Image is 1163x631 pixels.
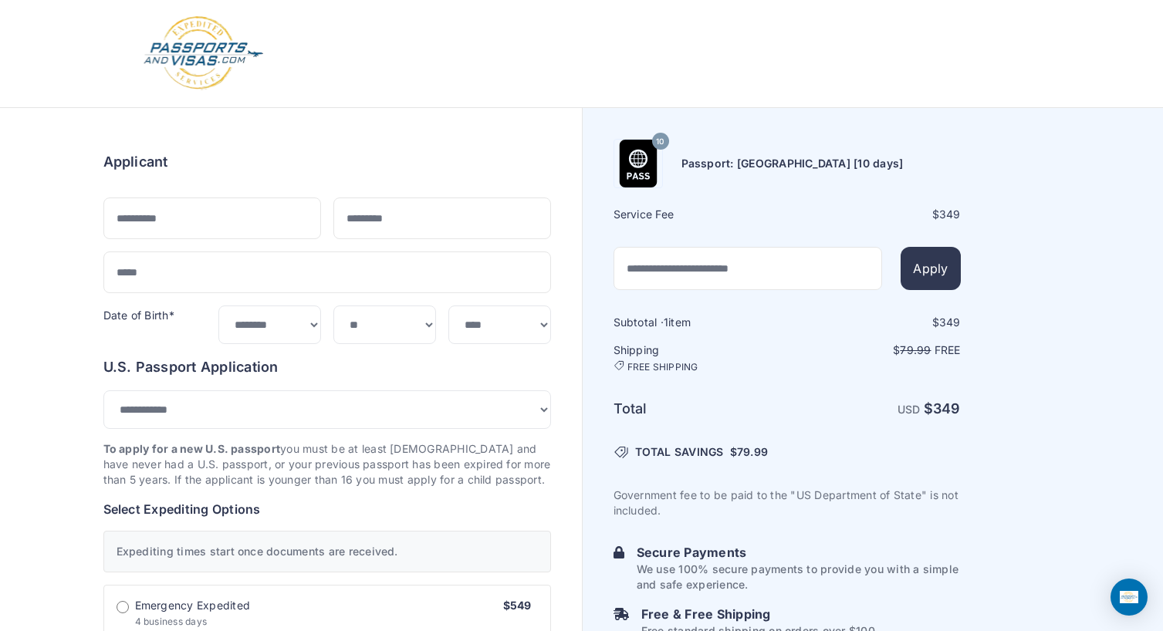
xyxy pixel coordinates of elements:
[789,342,961,358] p: $
[898,403,921,416] span: USD
[637,543,961,562] h6: Secure Payments
[135,616,208,627] span: 4 business days
[635,444,724,460] span: TOTAL SAVINGS
[614,315,786,330] h6: Subtotal · item
[614,342,786,373] h6: Shipping
[933,400,961,417] span: 349
[656,132,664,152] span: 10
[503,599,532,612] span: $549
[900,343,931,356] span: 79.99
[103,441,551,488] p: you must be at least [DEMOGRAPHIC_DATA] and have never had a U.S. passport, or your previous pass...
[730,444,768,460] span: $
[103,531,551,572] div: Expediting times start once documents are received.
[637,562,961,592] p: We use 100% secure payments to provide you with a simple and safe experience.
[103,442,281,455] strong: To apply for a new U.S. passport
[627,361,698,373] span: FREE SHIPPING
[103,151,168,173] h6: Applicant
[614,488,961,518] p: Government fee to be paid to the "US Department of State" is not included.
[103,309,174,322] label: Date of Birth*
[614,207,786,222] h6: Service Fee
[924,400,961,417] strong: $
[935,343,961,356] span: Free
[681,156,904,171] h6: Passport: [GEOGRAPHIC_DATA] [10 days]
[939,208,961,221] span: 349
[142,15,265,92] img: Logo
[737,445,768,458] span: 79.99
[664,315,668,329] span: 1
[103,500,551,518] h6: Select Expediting Options
[939,315,961,329] span: 349
[789,207,961,222] div: $
[103,356,551,378] h6: U.S. Passport Application
[614,398,786,420] h6: Total
[901,247,960,290] button: Apply
[614,140,662,187] img: Product Name
[789,315,961,330] div: $
[641,605,878,623] h6: Free & Free Shipping
[135,598,251,613] span: Emergency Expedited
[1111,579,1148,616] div: Open Intercom Messenger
